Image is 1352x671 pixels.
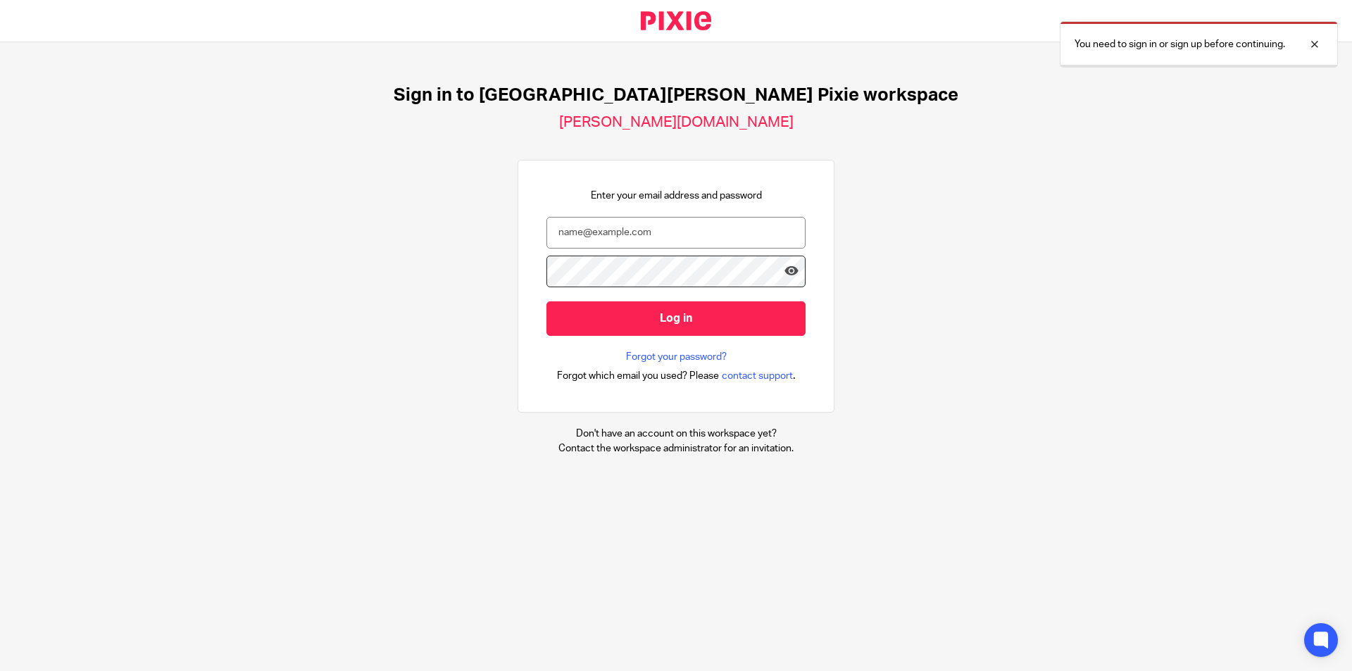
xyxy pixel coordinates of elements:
[546,301,806,336] input: Log in
[559,113,794,132] h2: [PERSON_NAME][DOMAIN_NAME]
[546,217,806,249] input: name@example.com
[558,441,794,456] p: Contact the workspace administrator for an invitation.
[557,368,796,384] div: .
[626,350,727,364] a: Forgot your password?
[722,369,793,383] span: contact support
[591,189,762,203] p: Enter your email address and password
[1075,37,1285,51] p: You need to sign in or sign up before continuing.
[557,369,719,383] span: Forgot which email you used? Please
[394,84,958,106] h1: Sign in to [GEOGRAPHIC_DATA][PERSON_NAME] Pixie workspace
[558,427,794,441] p: Don't have an account on this workspace yet?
